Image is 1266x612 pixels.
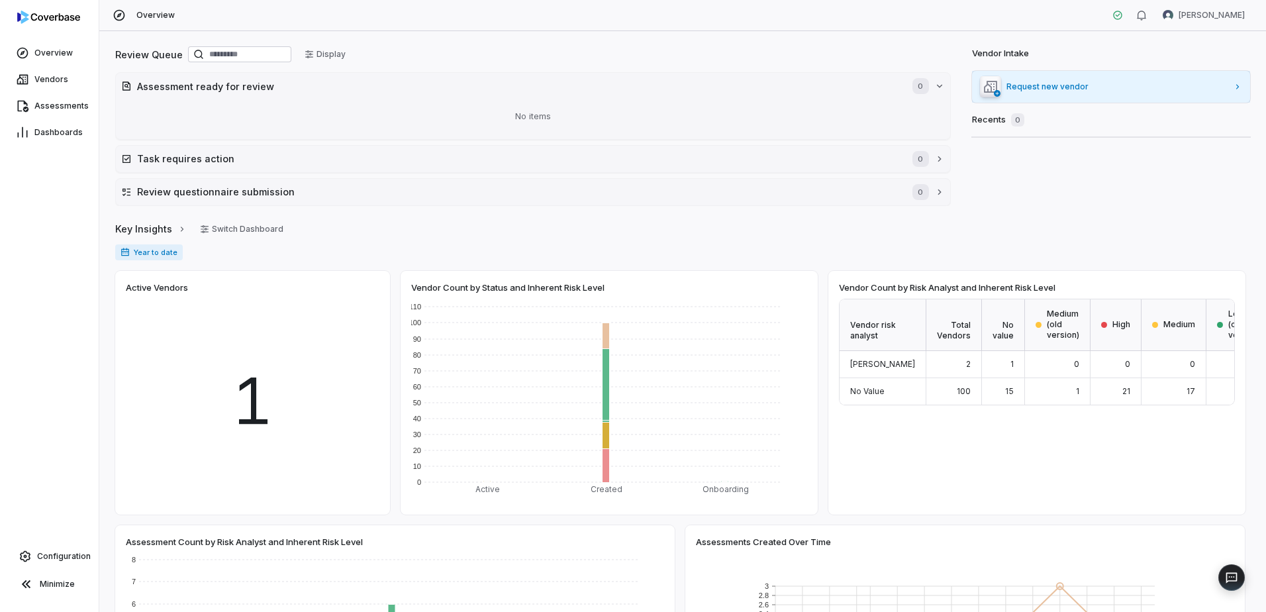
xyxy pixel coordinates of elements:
span: Active Vendors [126,281,188,293]
span: 0 [912,151,928,167]
span: Overview [34,48,73,58]
h2: Review questionnaire submission [137,185,899,199]
span: Medium (old version) [1047,309,1079,340]
text: 0 [417,478,421,486]
div: No items [121,99,945,134]
span: 2 [966,359,971,369]
span: [PERSON_NAME] [850,359,915,369]
text: 6 [132,600,136,608]
span: 1 [1010,359,1014,369]
span: Minimize [40,579,75,589]
span: Vendor Count by Risk Analyst and Inherent Risk Level [839,281,1055,293]
a: Key Insights [115,215,187,243]
span: Configuration [37,551,91,562]
span: [PERSON_NAME] [1179,10,1245,21]
span: Assessments Created Over Time [696,536,831,548]
h2: Recents [972,113,1024,127]
a: Vendors [3,68,96,91]
text: 50 [413,399,421,407]
button: Key Insights [111,215,191,243]
span: Vendor Count by Status and Inherent Risk Level [411,281,605,293]
div: Vendor risk analyst [840,299,926,351]
a: Request new vendor [972,71,1251,103]
img: Alexsis Huffman avatar [1163,10,1173,21]
text: 2.6 [759,601,769,609]
text: 80 [413,351,421,359]
span: 1 [1076,386,1079,396]
text: 70 [413,367,421,375]
span: 100 [957,386,971,396]
span: 1 [232,354,273,449]
text: 20 [413,446,421,454]
span: Vendors [34,74,68,85]
h2: Assessment ready for review [137,79,899,93]
a: Assessments [3,94,96,118]
text: 8 [132,556,136,564]
a: Dashboards [3,121,96,144]
span: 17 [1187,386,1195,396]
span: No Value [850,386,885,396]
span: 0 [1125,359,1130,369]
h2: Task requires action [137,152,899,166]
button: Minimize [5,571,93,597]
button: Task requires action0 [116,146,950,172]
button: Review questionnaire submission0 [116,179,950,205]
span: 0 [1074,359,1079,369]
span: Assessment Count by Risk Analyst and Inherent Risk Level [126,536,363,548]
span: High [1112,319,1130,330]
text: 7 [132,578,136,586]
text: 30 [413,431,421,438]
span: Year to date [115,244,183,260]
button: Switch Dashboard [192,219,291,239]
button: Assessment ready for review0 [116,73,950,99]
span: 0 [1011,113,1024,127]
button: Display [297,44,354,64]
span: Request new vendor [1006,81,1228,92]
text: 90 [413,335,421,343]
a: Overview [3,41,96,65]
text: 60 [413,383,421,391]
svg: Date range for report [121,248,130,257]
text: 110 [409,303,421,311]
span: Low (old version) [1228,309,1261,340]
span: 0 [1190,359,1195,369]
div: No value [982,299,1025,351]
span: 0 [912,78,928,94]
span: Assessments [34,101,89,111]
button: Alexsis Huffman avatar[PERSON_NAME] [1155,5,1253,25]
span: 15 [1005,386,1014,396]
h2: Review Queue [115,48,183,62]
span: 0 [912,184,928,200]
span: Dashboards [34,127,83,138]
text: 40 [413,415,421,423]
div: Total Vendors [926,299,982,351]
text: 2.8 [759,591,769,599]
span: Overview [136,10,175,21]
text: 3 [765,582,769,590]
span: 21 [1122,386,1130,396]
span: Key Insights [115,222,172,236]
text: 100 [409,319,421,327]
h2: Vendor Intake [972,47,1029,60]
text: 10 [413,462,421,470]
img: Coverbase logo [17,11,80,24]
span: Medium [1163,319,1195,330]
a: Configuration [5,544,93,568]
